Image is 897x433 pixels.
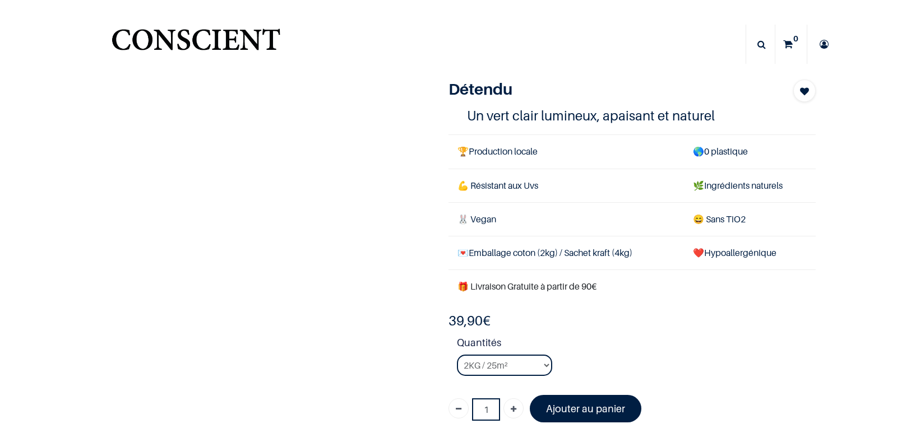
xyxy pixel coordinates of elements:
[684,135,816,169] td: 0 plastique
[530,395,641,422] a: Ajouter au panier
[457,335,816,355] strong: Quantités
[457,281,597,292] font: 🎁 Livraison Gratuite à partir de 90€
[793,80,816,102] button: Add to wishlist
[467,107,798,124] h4: Un vert clair lumineux, apaisant et naturel
[684,169,816,202] td: Ingrédients naturels
[457,213,496,225] span: 🐰 Vegan
[800,85,809,98] span: Add to wishlist
[693,146,704,157] span: 🌎
[693,180,704,191] span: 🌿
[457,180,538,191] span: 💪 Résistant aux Uvs
[109,22,283,67] a: Logo of Conscient
[684,236,816,269] td: ❤️Hypoallergénique
[457,146,469,157] span: 🏆
[109,22,283,67] img: Conscient
[693,213,711,225] span: 😄 S
[449,313,491,329] b: €
[790,33,801,44] sup: 0
[503,398,524,418] a: Ajouter
[449,236,684,269] td: Emballage coton (2kg) / Sachet kraft (4kg)
[449,80,761,99] h1: Détendu
[684,202,816,236] td: ans TiO2
[457,247,469,258] span: 💌
[775,25,807,64] a: 0
[449,135,684,169] td: Production locale
[546,403,625,415] font: Ajouter au panier
[449,313,483,329] span: 39,90
[449,398,469,418] a: Supprimer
